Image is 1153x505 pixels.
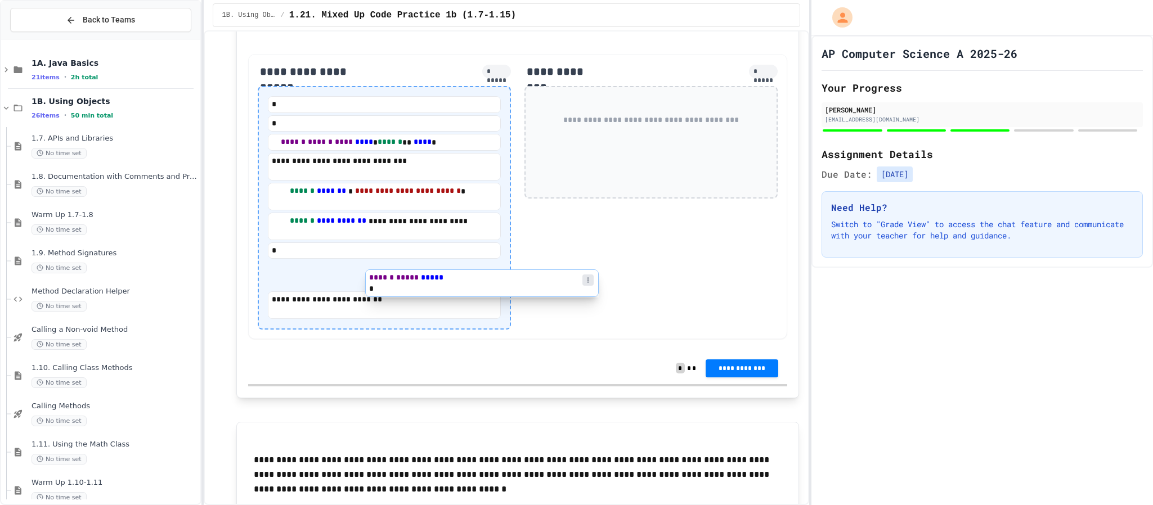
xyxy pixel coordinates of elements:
span: 1.11. Using the Math Class [32,440,198,449]
div: My Account [820,4,855,30]
span: / [281,11,285,20]
h2: Your Progress [822,80,1143,96]
span: [DATE] [877,166,913,182]
span: No time set [32,492,87,503]
span: No time set [32,263,87,273]
button: Back to Teams [10,8,191,32]
h1: AP Computer Science A 2025-26 [822,46,1017,61]
span: Calling Methods [32,402,198,411]
span: No time set [32,301,87,312]
h2: Assignment Details [822,146,1143,162]
span: Due Date: [822,168,872,181]
span: No time set [32,186,87,197]
span: 21 items [32,74,60,81]
span: No time set [32,224,87,235]
div: [PERSON_NAME] [825,105,1139,115]
span: • [64,111,66,120]
h3: Need Help? [831,201,1133,214]
span: 50 min total [71,112,113,119]
p: Switch to "Grade View" to access the chat feature and communicate with your teacher for help and ... [831,219,1133,241]
span: No time set [32,416,87,426]
span: No time set [32,339,87,350]
span: Back to Teams [83,14,135,26]
span: 1.8. Documentation with Comments and Preconditions [32,172,198,182]
span: 1B. Using Objects [222,11,276,20]
span: Warm Up 1.10-1.11 [32,478,198,488]
span: 1.9. Method Signatures [32,249,198,258]
span: Calling a Non-void Method [32,325,198,335]
span: Warm Up 1.7-1.8 [32,210,198,220]
span: No time set [32,377,87,388]
span: Method Declaration Helper [32,287,198,296]
span: 2h total [71,74,98,81]
div: [EMAIL_ADDRESS][DOMAIN_NAME] [825,115,1139,124]
span: No time set [32,454,87,465]
span: 1A. Java Basics [32,58,198,68]
span: 1.21. Mixed Up Code Practice 1b (1.7-1.15) [289,8,516,22]
span: 1B. Using Objects [32,96,198,106]
span: No time set [32,148,87,159]
span: 26 items [32,112,60,119]
span: 1.10. Calling Class Methods [32,363,198,373]
span: • [64,73,66,82]
span: 1.7. APIs and Libraries [32,134,198,143]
